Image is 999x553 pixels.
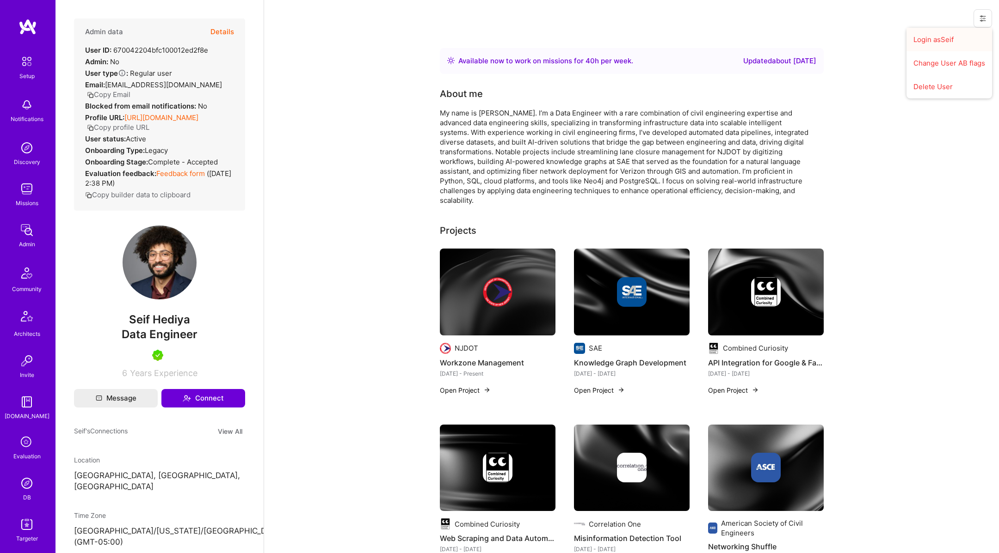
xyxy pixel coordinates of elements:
button: Copy Email [87,90,130,99]
div: Regular user [85,68,172,78]
button: Copy builder data to clipboard [85,190,191,200]
span: 6 [122,368,127,378]
img: Architects [16,307,38,329]
button: Delete User [906,75,992,98]
div: Setup [19,71,35,81]
img: cover [440,249,555,335]
img: arrow-right [617,386,625,394]
div: Updated about [DATE] [743,55,816,67]
div: [DATE] - [DATE] [574,369,690,378]
img: Company logo [617,453,647,482]
strong: Profile URL: [85,113,124,122]
img: Company logo [574,343,585,354]
div: Projects [440,224,476,237]
h4: Networking Shuffle [708,541,824,553]
img: guide book [18,393,36,411]
div: About me [440,87,483,101]
img: Company logo [483,453,512,482]
div: Missions [16,198,38,208]
img: teamwork [18,180,36,198]
button: Open Project [708,385,759,395]
img: Company logo [617,277,647,307]
div: ( [DATE] 2:38 PM ) [85,169,234,188]
button: Message [74,389,158,407]
span: Time Zone [74,511,106,519]
img: A.Teamer in Residence [152,350,163,361]
strong: User type : [85,69,128,78]
div: Discovery [14,157,40,167]
i: icon SelectionTeam [18,434,36,451]
img: Invite [18,352,36,370]
div: Architects [14,329,40,339]
img: cover [574,249,690,335]
img: cover [574,425,690,511]
img: logo [18,18,37,35]
span: Active [126,134,146,143]
div: Location [74,455,245,465]
div: Combined Curiosity [723,343,788,353]
i: icon Copy [87,124,94,131]
strong: User ID: [85,46,111,55]
div: SAE [589,343,602,353]
p: [GEOGRAPHIC_DATA]/[US_STATE]/[GEOGRAPHIC_DATA] (GMT-05:00 ) [74,526,245,548]
div: No [85,57,119,67]
div: [DATE] - Present [440,369,555,378]
div: DB [23,492,31,502]
span: Years Experience [130,368,197,378]
div: No [85,101,207,111]
img: User Avatar [123,225,197,299]
div: [DATE] - [DATE] [708,369,824,378]
div: Admin [19,239,35,249]
img: Company logo [708,523,718,534]
i: Help [118,69,126,77]
h4: API Integration for Google & Facebook Ads Event Tracking [708,357,824,369]
img: Community [16,262,38,284]
button: Change User AB flags [906,51,992,75]
strong: Evaluation feedback: [85,169,156,178]
div: Evaluation [13,451,41,461]
div: Available now to work on missions for h per week . [458,55,633,67]
div: My name is [PERSON_NAME]. I’m a Data Engineer with a rare combination of civil engineering expert... [440,108,810,205]
i: icon Connect [183,394,191,402]
span: Seif Hediya [74,313,245,327]
i: icon Mail [96,395,102,401]
button: Open Project [440,385,491,395]
h4: Misinformation Detection Tool [574,532,690,544]
button: Copy profile URL [87,122,149,132]
img: cover [708,425,824,511]
h4: Workzone Management [440,357,555,369]
span: Complete - Accepted [148,158,218,166]
div: Community [12,284,42,294]
img: Company logo [751,453,781,482]
img: Company logo [440,518,451,529]
a: [URL][DOMAIN_NAME] [124,113,198,122]
div: Targeter [16,534,38,543]
img: arrow-right [483,386,491,394]
strong: Onboarding Type: [85,146,145,155]
img: bell [18,96,36,114]
div: American Society of Civil Engineers [721,518,823,538]
div: Invite [20,370,34,380]
button: Connect [161,389,245,407]
button: View All [215,426,245,437]
img: Availability [447,57,455,64]
p: [GEOGRAPHIC_DATA], [GEOGRAPHIC_DATA], [GEOGRAPHIC_DATA] [74,470,245,492]
h4: Web Scraping and Data Automation [440,532,555,544]
h4: Admin data [85,28,123,36]
img: arrow-right [752,386,759,394]
span: Seif's Connections [74,426,128,437]
img: admin teamwork [18,221,36,239]
span: Data Engineer [122,328,197,341]
img: Company logo [440,343,451,354]
div: Notifications [11,114,43,124]
img: Company logo [751,277,781,307]
h4: Knowledge Graph Development [574,357,690,369]
img: Company logo [483,277,512,307]
span: 40 [586,56,595,65]
button: Login asSeif [906,28,992,51]
div: NJDOT [455,343,478,353]
strong: User status: [85,134,126,143]
i: icon Copy [85,192,92,199]
div: Correlation One [589,519,641,529]
strong: Email: [85,80,105,89]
